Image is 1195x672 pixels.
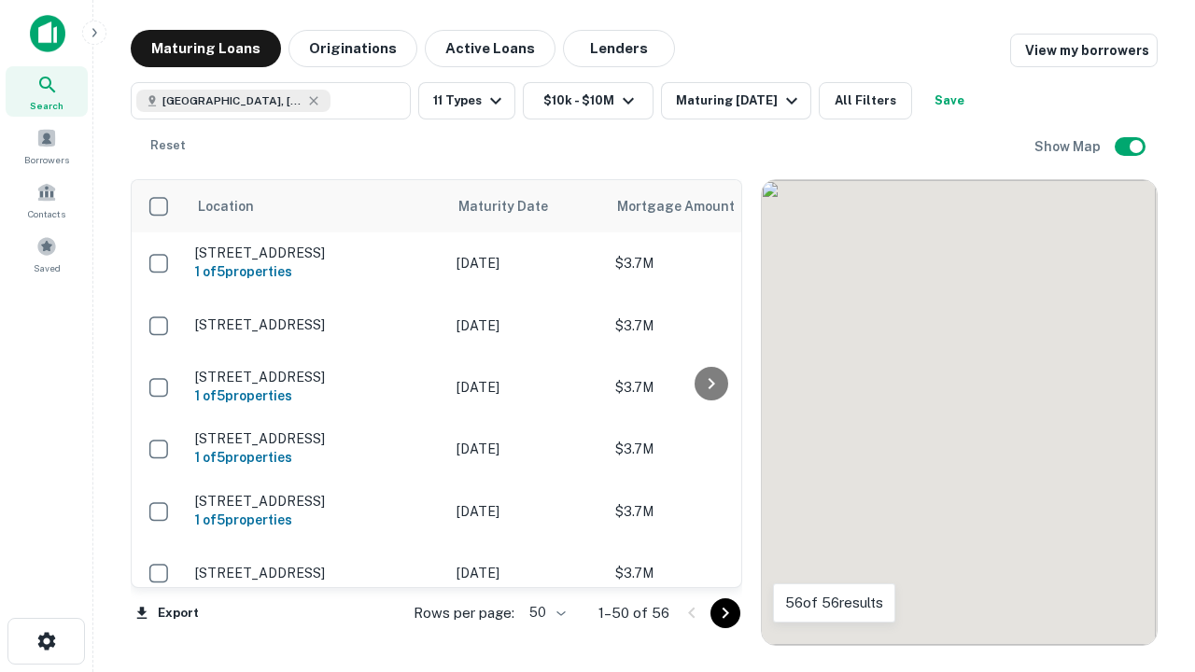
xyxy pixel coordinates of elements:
p: Rows per page: [414,602,514,624]
button: Maturing [DATE] [661,82,811,119]
a: Search [6,66,88,117]
h6: 1 of 5 properties [195,385,438,406]
p: [STREET_ADDRESS] [195,493,438,510]
h6: Show Map [1034,136,1104,157]
p: $3.7M [615,563,802,583]
button: Go to next page [710,598,740,628]
button: Maturing Loans [131,30,281,67]
p: [DATE] [457,439,597,459]
button: Export [131,599,204,627]
span: Saved [34,260,61,275]
span: Search [30,98,63,113]
button: Lenders [563,30,675,67]
div: 50 [522,599,569,626]
button: $10k - $10M [523,82,654,119]
button: Save your search to get updates of matches that match your search criteria. [920,82,979,119]
th: Mortgage Amount [606,180,811,232]
th: Location [186,180,447,232]
img: capitalize-icon.png [30,15,65,52]
span: Maturity Date [458,195,572,217]
a: View my borrowers [1010,34,1158,67]
p: [DATE] [457,377,597,398]
a: Saved [6,229,88,279]
p: $3.7M [615,501,802,522]
button: 11 Types [418,82,515,119]
iframe: Chat Widget [1102,523,1195,612]
span: Borrowers [24,152,69,167]
span: [GEOGRAPHIC_DATA], [GEOGRAPHIC_DATA] [162,92,302,109]
p: [DATE] [457,315,597,336]
p: 56 of 56 results [785,592,883,614]
span: Contacts [28,206,65,221]
th: Maturity Date [447,180,606,232]
span: Location [197,195,254,217]
p: [DATE] [457,501,597,522]
p: [STREET_ADDRESS] [195,245,438,261]
p: $3.7M [615,253,802,273]
button: Reset [138,127,198,164]
span: Mortgage Amount [617,195,759,217]
div: 0 0 [762,180,1157,645]
p: [STREET_ADDRESS] [195,369,438,385]
p: [DATE] [457,253,597,273]
p: [STREET_ADDRESS] [195,316,438,333]
p: [STREET_ADDRESS] [195,565,438,581]
p: $3.7M [615,315,802,336]
p: $3.7M [615,439,802,459]
button: Active Loans [425,30,555,67]
p: [DATE] [457,563,597,583]
p: [STREET_ADDRESS] [195,430,438,447]
h6: 1 of 5 properties [195,447,438,468]
h6: 1 of 5 properties [195,261,438,282]
button: Originations [288,30,417,67]
h6: 1 of 5 properties [195,510,438,530]
button: All Filters [819,82,912,119]
p: $3.7M [615,377,802,398]
a: Contacts [6,175,88,225]
p: 1–50 of 56 [598,602,669,624]
div: Maturing [DATE] [676,90,803,112]
a: Borrowers [6,120,88,171]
